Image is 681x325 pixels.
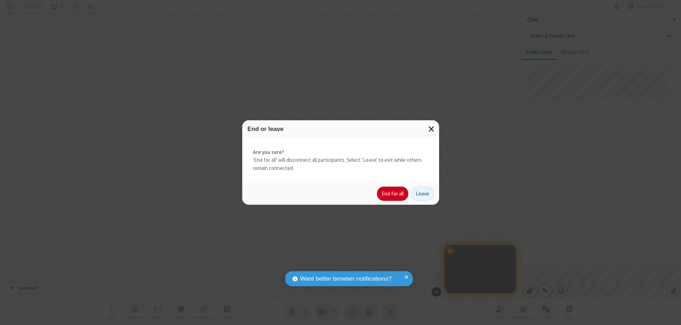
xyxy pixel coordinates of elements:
button: Leave [411,187,434,201]
span: Want better browser notifications? [300,274,392,283]
div: 'End for all' will disconnect all participants. Select 'Leave' to exit while others remain connec... [242,138,439,183]
button: Close modal [424,120,439,138]
strong: Are you sure? [253,148,428,156]
h3: End or leave [248,126,434,132]
button: End for all [377,187,408,201]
